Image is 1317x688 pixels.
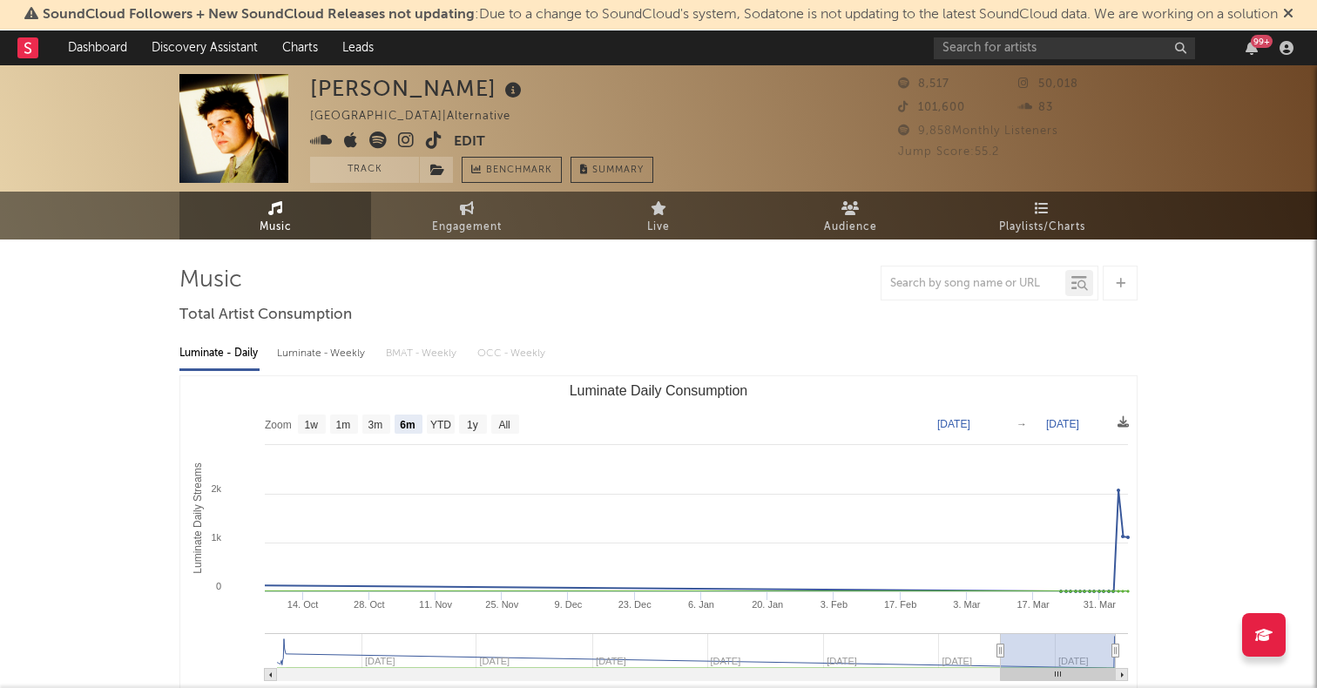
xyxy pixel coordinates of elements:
[953,599,981,610] text: 3. Mar
[336,419,351,431] text: 1m
[1084,599,1117,610] text: 31. Mar
[934,37,1195,59] input: Search for artists
[287,599,318,610] text: 14. Oct
[498,419,510,431] text: All
[179,192,371,239] a: Music
[430,419,451,431] text: YTD
[368,419,383,431] text: 3m
[570,383,748,398] text: Luminate Daily Consumption
[821,599,848,610] text: 3. Feb
[999,217,1085,238] span: Playlists/Charts
[179,305,352,326] span: Total Artist Consumption
[139,30,270,65] a: Discovery Assistant
[754,192,946,239] a: Audience
[946,192,1138,239] a: Playlists/Charts
[462,157,562,183] a: Benchmark
[305,419,319,431] text: 1w
[1246,41,1258,55] button: 99+
[592,165,644,175] span: Summary
[56,30,139,65] a: Dashboard
[43,8,475,22] span: SoundCloud Followers + New SoundCloud Releases not updating
[571,157,653,183] button: Summary
[1283,8,1293,22] span: Dismiss
[1016,599,1050,610] text: 17. Mar
[419,599,452,610] text: 11. Nov
[618,599,652,610] text: 23. Dec
[647,217,670,238] span: Live
[467,419,478,431] text: 1y
[216,581,221,591] text: 0
[211,532,221,543] text: 1k
[1016,418,1027,430] text: →
[310,74,526,103] div: [PERSON_NAME]
[400,419,415,431] text: 6m
[330,30,386,65] a: Leads
[898,146,999,158] span: Jump Score: 55.2
[211,483,221,494] text: 2k
[1018,78,1078,90] span: 50,018
[752,599,783,610] text: 20. Jan
[555,599,583,610] text: 9. Dec
[432,217,502,238] span: Engagement
[354,599,384,610] text: 28. Oct
[937,418,970,430] text: [DATE]
[277,339,368,368] div: Luminate - Weekly
[1046,418,1079,430] text: [DATE]
[563,192,754,239] a: Live
[310,157,419,183] button: Track
[898,102,965,113] span: 101,600
[265,419,292,431] text: Zoom
[688,599,714,610] text: 6. Jan
[371,192,563,239] a: Engagement
[179,339,260,368] div: Luminate - Daily
[454,132,485,153] button: Edit
[1018,102,1053,113] span: 83
[898,78,949,90] span: 8,517
[898,125,1058,137] span: 9,858 Monthly Listeners
[884,599,916,610] text: 17. Feb
[270,30,330,65] a: Charts
[485,599,518,610] text: 25. Nov
[260,217,292,238] span: Music
[43,8,1278,22] span: : Due to a change to SoundCloud's system, Sodatone is not updating to the latest SoundCloud data....
[192,462,204,573] text: Luminate Daily Streams
[310,106,530,127] div: [GEOGRAPHIC_DATA] | Alternative
[486,160,552,181] span: Benchmark
[824,217,877,238] span: Audience
[881,277,1065,291] input: Search by song name or URL
[1251,35,1273,48] div: 99 +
